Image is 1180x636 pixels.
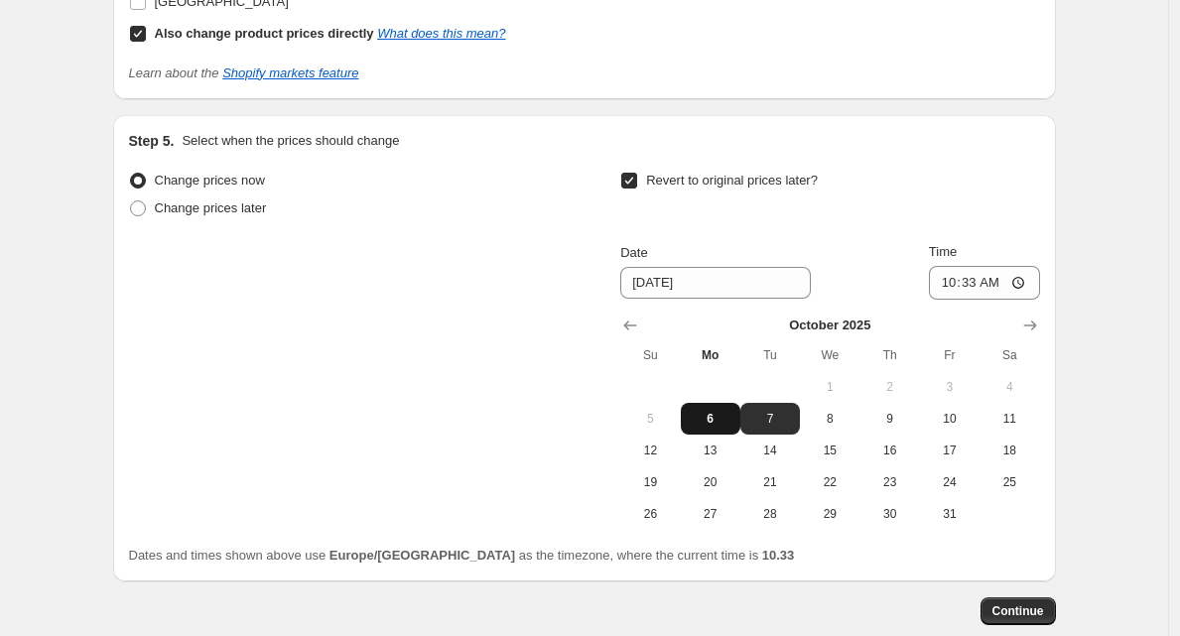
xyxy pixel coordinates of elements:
[616,312,644,339] button: Show previous month, September 2025
[808,379,852,395] span: 1
[928,474,972,490] span: 24
[800,371,859,403] button: Wednesday October 1 2025
[740,403,800,435] button: Tuesday October 7 2025
[987,443,1031,458] span: 18
[800,466,859,498] button: Wednesday October 22 2025
[920,466,980,498] button: Friday October 24 2025
[859,371,919,403] button: Thursday October 2 2025
[762,548,795,563] b: 10.33
[981,597,1056,625] button: Continue
[748,443,792,458] span: 14
[129,131,175,151] h2: Step 5.
[928,443,972,458] span: 17
[620,435,680,466] button: Sunday October 12 2025
[628,347,672,363] span: Su
[980,403,1039,435] button: Saturday October 11 2025
[808,474,852,490] span: 22
[689,347,732,363] span: Mo
[859,339,919,371] th: Thursday
[740,498,800,530] button: Tuesday October 28 2025
[808,506,852,522] span: 29
[377,26,505,41] a: What does this mean?
[920,498,980,530] button: Friday October 31 2025
[928,347,972,363] span: Fr
[980,339,1039,371] th: Saturday
[867,379,911,395] span: 2
[987,411,1031,427] span: 11
[748,506,792,522] span: 28
[859,403,919,435] button: Thursday October 9 2025
[920,403,980,435] button: Friday October 10 2025
[928,379,972,395] span: 3
[987,474,1031,490] span: 25
[920,371,980,403] button: Friday October 3 2025
[929,244,957,259] span: Time
[980,435,1039,466] button: Saturday October 18 2025
[987,347,1031,363] span: Sa
[155,173,265,188] span: Change prices now
[859,435,919,466] button: Thursday October 16 2025
[748,347,792,363] span: Tu
[689,443,732,458] span: 13
[620,267,811,299] input: 10/6/2025
[867,443,911,458] span: 16
[748,474,792,490] span: 21
[628,443,672,458] span: 12
[748,411,792,427] span: 7
[1016,312,1044,339] button: Show next month, November 2025
[646,173,818,188] span: Revert to original prices later?
[800,435,859,466] button: Wednesday October 15 2025
[808,411,852,427] span: 8
[222,65,358,80] a: Shopify markets feature
[628,474,672,490] span: 19
[867,506,911,522] span: 30
[689,411,732,427] span: 6
[628,411,672,427] span: 5
[740,466,800,498] button: Tuesday October 21 2025
[620,339,680,371] th: Sunday
[808,347,852,363] span: We
[928,506,972,522] span: 31
[740,435,800,466] button: Tuesday October 14 2025
[620,403,680,435] button: Sunday October 5 2025
[808,443,852,458] span: 15
[681,339,740,371] th: Monday
[129,65,359,80] i: Learn about the
[867,411,911,427] span: 9
[987,379,1031,395] span: 4
[867,347,911,363] span: Th
[628,506,672,522] span: 26
[928,411,972,427] span: 10
[689,506,732,522] span: 27
[800,498,859,530] button: Wednesday October 29 2025
[980,371,1039,403] button: Saturday October 4 2025
[681,403,740,435] button: Today Monday October 6 2025
[800,403,859,435] button: Wednesday October 8 2025
[980,466,1039,498] button: Saturday October 25 2025
[859,498,919,530] button: Thursday October 30 2025
[620,498,680,530] button: Sunday October 26 2025
[620,466,680,498] button: Sunday October 19 2025
[920,339,980,371] th: Friday
[155,26,374,41] b: Also change product prices directly
[992,603,1044,619] span: Continue
[182,131,399,151] p: Select when the prices should change
[689,474,732,490] span: 20
[620,245,647,260] span: Date
[681,498,740,530] button: Monday October 27 2025
[681,466,740,498] button: Monday October 20 2025
[329,548,515,563] b: Europe/[GEOGRAPHIC_DATA]
[859,466,919,498] button: Thursday October 23 2025
[129,548,795,563] span: Dates and times shown above use as the timezone, where the current time is
[800,339,859,371] th: Wednesday
[681,435,740,466] button: Monday October 13 2025
[920,435,980,466] button: Friday October 17 2025
[740,339,800,371] th: Tuesday
[929,266,1040,300] input: 12:00
[867,474,911,490] span: 23
[155,200,267,215] span: Change prices later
